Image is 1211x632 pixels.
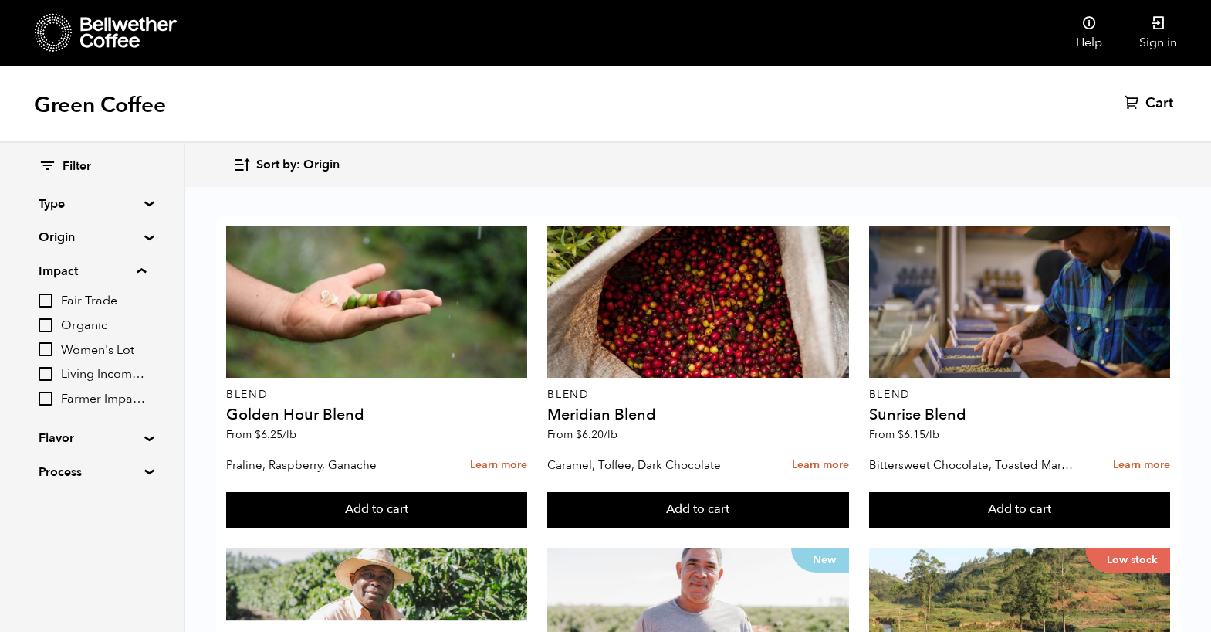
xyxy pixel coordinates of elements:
[256,157,340,174] span: Sort by: Origin
[226,454,431,477] p: Praline, Raspberry, Ganache
[39,262,146,280] summary: Impact
[255,427,261,442] span: $
[604,427,617,442] span: /lb
[547,389,848,400] p: Blend
[869,389,1170,400] p: Blend
[1125,94,1177,113] a: Cart
[226,427,296,442] span: From
[925,427,939,442] span: /lb
[576,427,582,442] span: $
[792,449,849,482] a: Learn more
[226,407,527,423] h4: Golden Hour Blend
[39,195,145,213] summary: Type
[61,293,146,310] span: Fair Trade
[39,294,52,308] input: Fair Trade
[547,427,617,442] span: From
[898,427,904,442] span: $
[1113,449,1170,482] a: Learn more
[470,449,527,482] a: Learn more
[869,492,1170,528] button: Add to cart
[39,228,145,246] summary: Origin
[226,389,527,400] p: Blend
[547,407,848,423] h4: Meridian Blend
[869,407,1170,423] h4: Sunrise Blend
[61,366,146,383] span: Living Income Pricing
[547,454,752,477] p: Caramel, Toffee, Dark Chocolate
[63,158,91,175] span: Filter
[791,548,849,573] p: New
[39,318,52,332] input: Organic
[39,463,145,481] summary: Process
[233,147,340,183] button: Sort by: Origin
[576,427,617,442] bdi: 6.20
[39,342,52,356] input: Women's Lot
[869,454,1074,477] p: Bittersweet Chocolate, Toasted Marshmallow, Candied Orange, Praline
[226,492,527,528] button: Add to cart
[61,318,146,335] span: Organic
[255,427,296,442] bdi: 6.25
[1085,548,1170,573] p: Low stock
[61,391,146,408] span: Farmer Impact Fund
[39,367,52,381] input: Living Income Pricing
[39,429,145,447] summary: Flavor
[547,492,848,528] button: Add to cart
[898,427,939,442] bdi: 6.15
[39,392,52,406] input: Farmer Impact Fund
[869,427,939,442] span: From
[1145,94,1173,113] span: Cart
[61,342,146,359] span: Women's Lot
[34,91,166,119] h1: Green Coffee
[282,427,296,442] span: /lb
